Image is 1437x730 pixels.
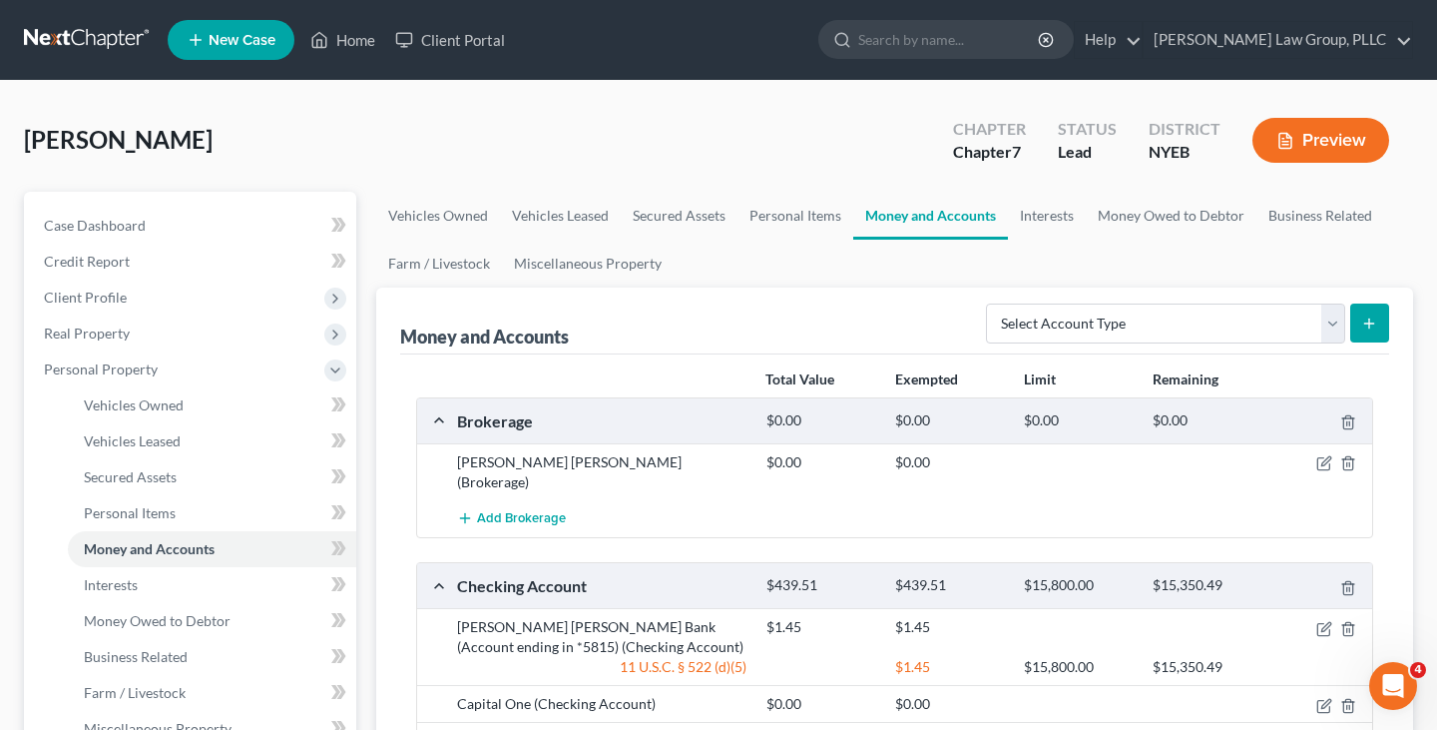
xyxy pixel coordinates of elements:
div: [PERSON_NAME] [PERSON_NAME] Bank (Account ending in *5815) (Checking Account) [447,617,756,657]
a: Home [300,22,385,58]
div: Checking Account [447,575,756,596]
a: Vehicles Owned [68,387,356,423]
div: Capital One (Checking Account) [447,694,756,714]
div: $439.51 [756,576,885,595]
div: $15,800.00 [1014,657,1143,677]
span: Farm / Livestock [84,684,186,701]
a: Personal Items [737,192,853,240]
a: Money and Accounts [853,192,1008,240]
span: 7 [1012,142,1021,161]
div: $15,800.00 [1014,576,1143,595]
a: Vehicles Leased [500,192,621,240]
a: Personal Items [68,495,356,531]
span: Vehicles Owned [84,396,184,413]
div: [PERSON_NAME] [PERSON_NAME] (Brokerage) [447,452,756,492]
span: New Case [209,33,275,48]
div: $0.00 [756,694,885,714]
div: $15,350.49 [1143,576,1271,595]
iframe: Intercom live chat [1369,662,1417,710]
span: [PERSON_NAME] [24,125,213,154]
div: $1.45 [885,657,1014,677]
div: $15,350.49 [1143,657,1271,677]
a: Secured Assets [621,192,737,240]
button: Preview [1252,118,1389,163]
div: $1.45 [756,617,885,637]
span: 4 [1410,662,1426,678]
div: $439.51 [885,576,1014,595]
div: $0.00 [756,411,885,430]
div: Chapter [953,141,1026,164]
span: Real Property [44,325,130,342]
div: $0.00 [756,452,885,472]
a: Case Dashboard [28,208,356,244]
a: Business Related [68,639,356,675]
span: Secured Assets [84,468,177,485]
div: 11 U.S.C. § 522 (d)(5) [447,657,756,677]
a: Interests [68,567,356,603]
div: $0.00 [1143,411,1271,430]
a: Money and Accounts [68,531,356,567]
div: Money and Accounts [400,325,569,349]
div: $0.00 [885,411,1014,430]
div: NYEB [1149,141,1220,164]
a: Farm / Livestock [376,240,502,288]
strong: Limit [1024,370,1056,387]
a: Money Owed to Debtor [68,603,356,639]
span: Client Profile [44,289,127,306]
span: Credit Report [44,253,130,270]
button: Add Brokerage [457,500,566,537]
div: $1.45 [885,617,1014,637]
span: Personal Property [44,361,158,377]
div: $0.00 [1014,411,1143,430]
a: Farm / Livestock [68,675,356,711]
input: Search by name... [858,21,1041,58]
a: Miscellaneous Property [502,240,674,288]
div: Brokerage [447,410,756,431]
span: Interests [84,576,138,593]
a: Help [1075,22,1142,58]
div: $0.00 [885,694,1014,714]
span: Case Dashboard [44,217,146,234]
div: Lead [1058,141,1117,164]
a: Credit Report [28,244,356,280]
a: Money Owed to Debtor [1086,192,1256,240]
span: Money and Accounts [84,540,215,557]
a: Vehicles Leased [68,423,356,459]
strong: Total Value [765,370,834,387]
span: Add Brokerage [477,511,566,527]
a: Business Related [1256,192,1384,240]
span: Business Related [84,648,188,665]
a: Client Portal [385,22,515,58]
a: Vehicles Owned [376,192,500,240]
span: Money Owed to Debtor [84,612,231,629]
a: Interests [1008,192,1086,240]
span: Personal Items [84,504,176,521]
strong: Remaining [1153,370,1218,387]
a: Secured Assets [68,459,356,495]
div: $0.00 [885,452,1014,472]
a: [PERSON_NAME] Law Group, PLLC [1144,22,1412,58]
div: District [1149,118,1220,141]
div: Status [1058,118,1117,141]
div: Chapter [953,118,1026,141]
strong: Exempted [895,370,958,387]
span: Vehicles Leased [84,432,181,449]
